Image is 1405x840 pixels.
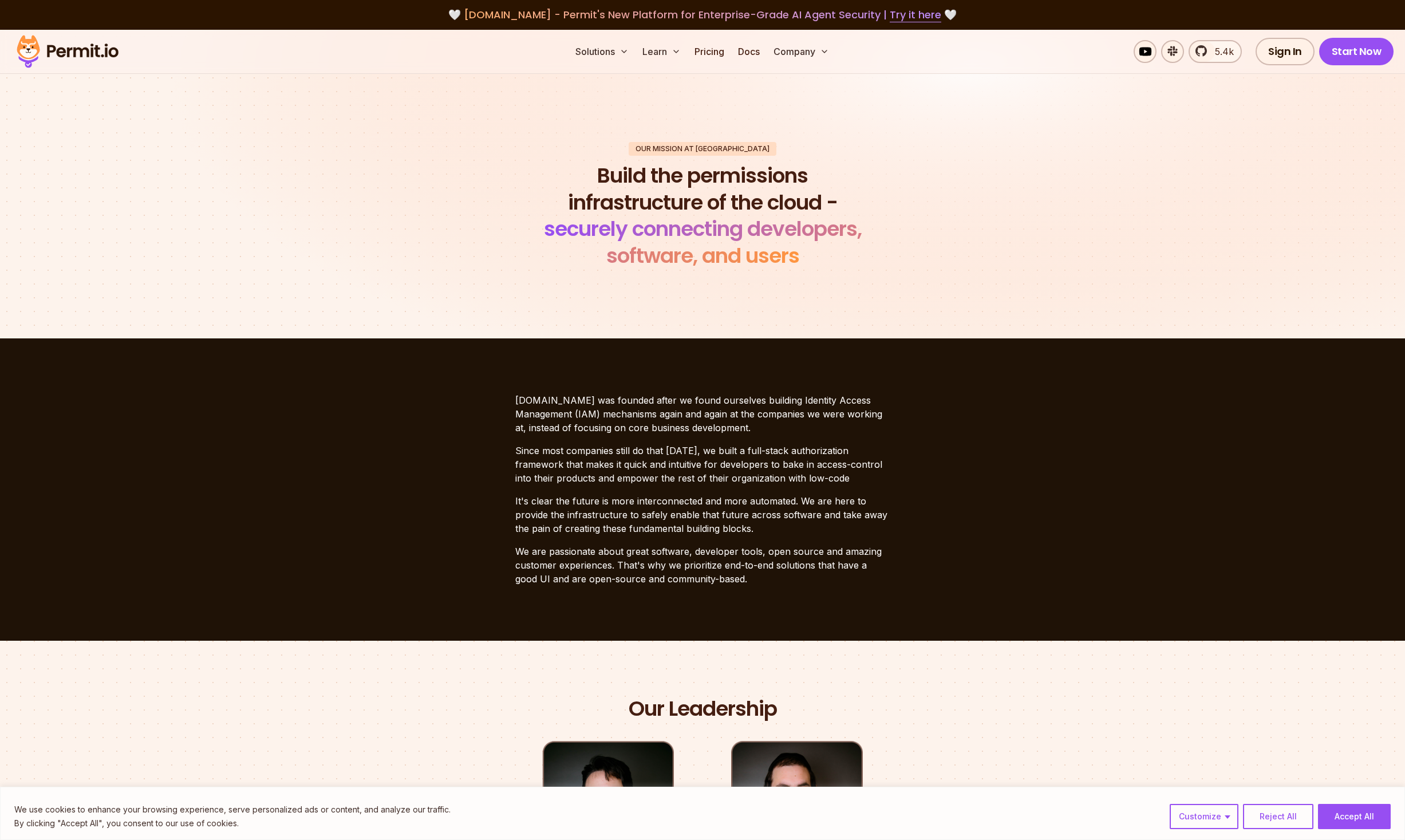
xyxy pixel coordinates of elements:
a: Pricing [690,40,729,63]
p: It's clear the future is more interconnected and more automated. We are here to provide the infra... [515,494,890,535]
span: [DOMAIN_NAME] - Permit's New Platform for Enterprise-Grade AI Agent Security | [464,7,941,22]
h2: Our Leadership [629,696,777,723]
a: Start Now [1319,38,1394,65]
button: Reject All [1243,804,1313,829]
a: Sign In [1256,38,1315,65]
p: We are passionate about great software, developer tools, open source and amazing customer experie... [515,545,890,586]
img: Permit logo [11,32,124,71]
button: Accept All [1318,804,1391,829]
div: Our mission at [GEOGRAPHIC_DATA] [629,142,776,156]
p: [DOMAIN_NAME] was founded after we found ourselves building Identity Access Management (IAM) mech... [515,393,890,435]
a: Docs [733,40,764,63]
button: Solutions [571,40,633,63]
p: By clicking "Accept All", you consent to our use of cookies. [14,817,451,830]
button: Customize [1170,804,1238,829]
div: 🤍 🤍 [27,7,1378,23]
a: Try it here [890,7,941,22]
span: 5.4k [1208,45,1234,58]
button: Company [769,40,834,63]
p: We use cookies to enhance your browsing experience, serve personalized ads or content, and analyz... [14,803,451,817]
span: securely connecting developers, software, and users [544,214,862,270]
h1: Build the permissions infrastructure of the cloud - [528,163,877,270]
a: 5.4k [1189,40,1242,63]
button: Learn [638,40,685,63]
p: Since most companies still do that [DATE], we built a full-stack authorization framework that mak... [515,444,890,485]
